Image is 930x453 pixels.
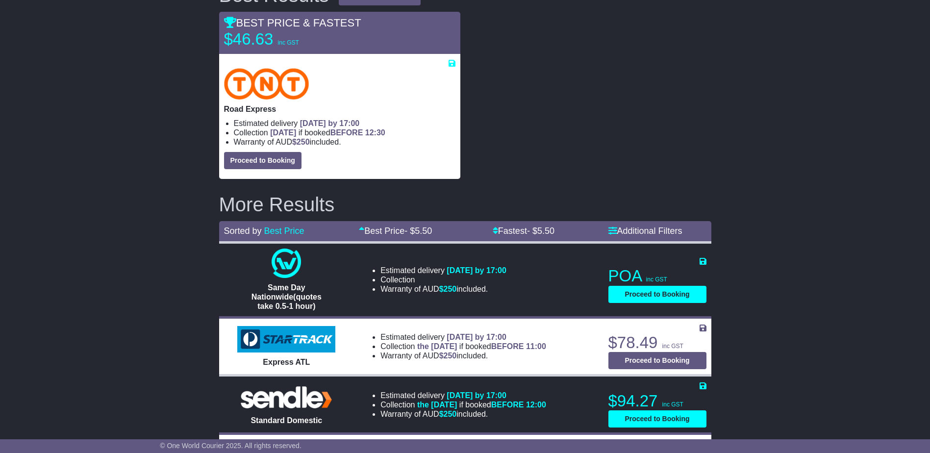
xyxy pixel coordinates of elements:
span: Same Day Nationwide(quotes take 0.5-1 hour) [251,283,322,310]
span: - $ [527,226,554,236]
li: Estimated delivery [380,266,506,275]
button: Proceed to Booking [608,286,706,303]
img: One World Courier: Same Day Nationwide(quotes take 0.5-1 hour) [272,249,301,278]
h2: More Results [219,194,711,215]
li: Collection [234,128,455,137]
span: [DATE] by 17:00 [300,119,360,127]
span: 250 [444,285,457,293]
span: inc GST [278,39,299,46]
p: Road Express [224,104,455,114]
li: Collection [380,275,506,284]
a: Best Price [264,226,304,236]
span: the [DATE] [417,401,457,409]
span: [DATE] [270,128,296,137]
span: if booked [270,128,385,137]
span: Standard Domestic [251,416,322,425]
img: Sendle: Standard Domestic [237,384,335,411]
span: BEFORE [330,128,363,137]
span: $ [292,138,310,146]
span: BEFORE [491,342,524,351]
span: [DATE] by 17:00 [447,266,506,275]
span: 12:30 [365,128,385,137]
img: StarTrack: Express ATL [237,326,335,352]
span: $ [439,352,457,360]
span: if booked [417,342,546,351]
span: if booked [417,401,546,409]
span: © One World Courier 2025. All rights reserved. [160,442,302,450]
span: - $ [404,226,432,236]
a: Additional Filters [608,226,682,236]
span: 11:00 [526,342,546,351]
li: Estimated delivery [380,332,546,342]
span: inc GST [662,401,683,408]
span: Express ATL [263,358,310,366]
span: the [DATE] [417,342,457,351]
span: 250 [444,410,457,418]
p: $78.49 [608,333,706,352]
button: Proceed to Booking [224,152,302,169]
p: $46.63 [224,29,347,49]
li: Collection [380,400,546,409]
span: 12:00 [526,401,546,409]
span: 5.50 [415,226,432,236]
p: $94.27 [608,391,706,411]
img: TNT Domestic: Road Express [224,68,309,100]
span: 250 [444,352,457,360]
li: Warranty of AUD included. [380,409,546,419]
li: Estimated delivery [234,119,455,128]
span: [DATE] by 17:00 [447,333,506,341]
span: Sorted by [224,226,262,236]
li: Warranty of AUD included. [380,351,546,360]
span: BEST PRICE & FASTEST [224,17,361,29]
li: Warranty of AUD included. [380,284,506,294]
button: Proceed to Booking [608,410,706,428]
p: POA [608,266,706,286]
span: [DATE] by 17:00 [447,391,506,400]
span: 250 [297,138,310,146]
span: 5.50 [537,226,554,236]
span: $ [439,285,457,293]
button: Proceed to Booking [608,352,706,369]
a: Best Price- $5.50 [359,226,432,236]
span: BEFORE [491,401,524,409]
span: inc GST [662,343,683,350]
span: inc GST [646,276,667,283]
li: Estimated delivery [380,391,546,400]
li: Warranty of AUD included. [234,137,455,147]
li: Collection [380,342,546,351]
span: $ [439,410,457,418]
a: Fastest- $5.50 [493,226,554,236]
